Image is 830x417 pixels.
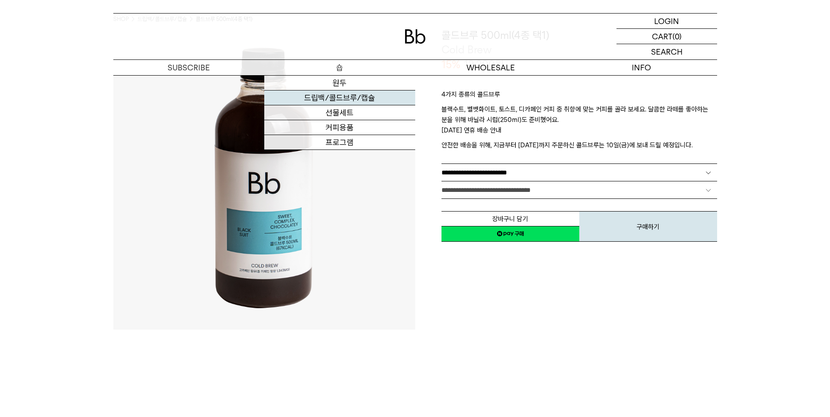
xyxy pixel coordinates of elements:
[672,29,682,44] p: (0)
[616,14,717,29] a: LOGIN
[415,60,566,75] p: WHOLESALE
[264,105,415,120] a: 선물세트
[113,28,415,330] img: 콜드브루 500ml(4종 택1)
[441,140,717,150] p: 안전한 배송을 위해, 지금부터 [DATE]까지 주문하신 콜드브루는 10일(금)에 보내 드릴 예정입니다.
[264,120,415,135] a: 커피용품
[264,60,415,75] a: 숍
[441,226,579,242] a: 새창
[441,89,717,104] p: 4가지 종류의 콜드브루
[264,76,415,90] a: 원두
[651,44,683,59] p: SEARCH
[441,125,717,140] p: [DATE] 연휴 배송 안내
[616,29,717,44] a: CART (0)
[113,60,264,75] a: SUBSCRIBE
[405,29,426,44] img: 로고
[264,135,415,150] a: 프로그램
[441,211,579,226] button: 장바구니 담기
[441,104,717,125] p: 블랙수트, 벨벳화이트, 토스트, 디카페인 커피 중 취향에 맞는 커피를 골라 보세요. 달콤한 라떼를 좋아하는 분을 위해 바닐라 시럽(250ml)도 준비했어요.
[652,29,672,44] p: CART
[654,14,679,28] p: LOGIN
[579,211,717,242] button: 구매하기
[566,60,717,75] p: INFO
[264,90,415,105] a: 드립백/콜드브루/캡슐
